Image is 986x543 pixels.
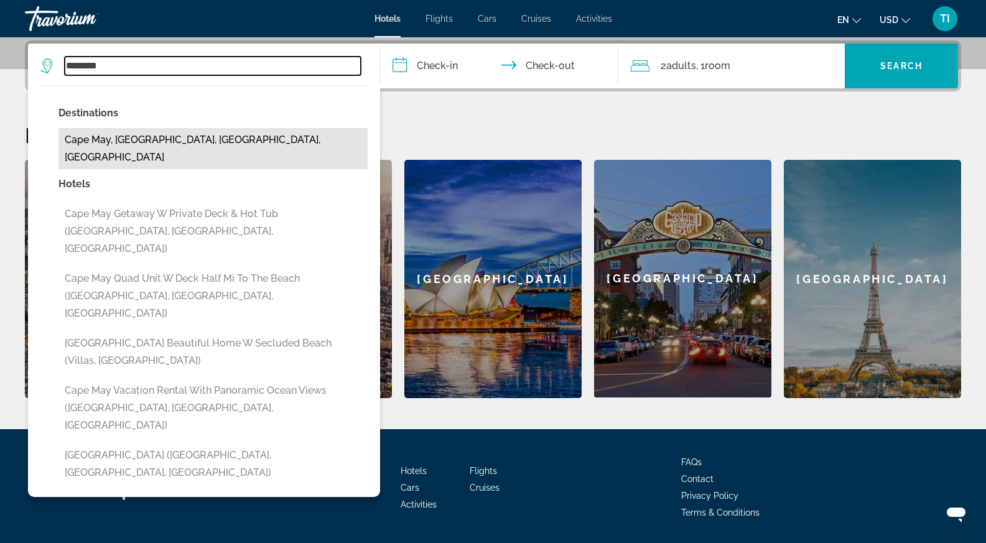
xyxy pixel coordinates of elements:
[470,483,500,493] a: Cruises
[594,160,771,397] div: [GEOGRAPHIC_DATA]
[58,128,368,169] button: Cape May, [GEOGRAPHIC_DATA], [GEOGRAPHIC_DATA], [GEOGRAPHIC_DATA]
[380,44,619,88] button: Check in and out dates
[401,466,427,476] a: Hotels
[28,44,958,88] div: Search widget
[681,457,702,467] a: FAQs
[470,466,497,476] a: Flights
[880,61,923,71] span: Search
[25,2,149,35] a: Travorium
[880,15,898,25] span: USD
[25,160,202,398] a: [GEOGRAPHIC_DATA]
[404,160,582,398] a: [GEOGRAPHIC_DATA]
[58,332,368,373] button: [GEOGRAPHIC_DATA] Beautiful Home w Secluded Beach (Villas, [GEOGRAPHIC_DATA])
[845,44,958,88] button: Search
[696,57,730,75] span: , 1
[784,160,961,398] a: [GEOGRAPHIC_DATA]
[880,11,910,29] button: Change currency
[401,483,419,493] a: Cars
[661,57,696,75] span: 2
[58,175,368,193] p: Hotels
[58,104,368,122] p: Destinations
[521,14,551,24] a: Cruises
[374,14,401,24] a: Hotels
[837,11,861,29] button: Change language
[401,499,437,509] a: Activities
[681,508,760,517] a: Terms & Conditions
[594,160,771,398] a: [GEOGRAPHIC_DATA]
[58,443,368,485] button: [GEOGRAPHIC_DATA] ([GEOGRAPHIC_DATA], [GEOGRAPHIC_DATA], [GEOGRAPHIC_DATA])
[25,123,961,147] h2: Featured Destinations
[58,379,368,437] button: Cape May Vacation Rental with Panoramic Ocean Views ([GEOGRAPHIC_DATA], [GEOGRAPHIC_DATA], [GEOGR...
[705,60,730,72] span: Room
[58,267,368,325] button: Cape May Quad Unit w Deck Half mi to the Beach ([GEOGRAPHIC_DATA], [GEOGRAPHIC_DATA], [GEOGRAPHIC...
[58,202,368,261] button: Cape May Getaway w Private Deck & Hot Tub ([GEOGRAPHIC_DATA], [GEOGRAPHIC_DATA], [GEOGRAPHIC_DATA])
[478,14,496,24] a: Cars
[837,15,849,25] span: en
[618,44,845,88] button: Travelers: 2 adults, 0 children
[936,493,976,533] iframe: Кнопка запуска окна обмена сообщениями
[940,12,950,25] span: TI
[929,6,961,32] button: User Menu
[681,474,714,484] a: Contact
[576,14,612,24] a: Activities
[666,60,696,72] span: Adults
[681,491,738,501] a: Privacy Policy
[426,14,453,24] a: Flights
